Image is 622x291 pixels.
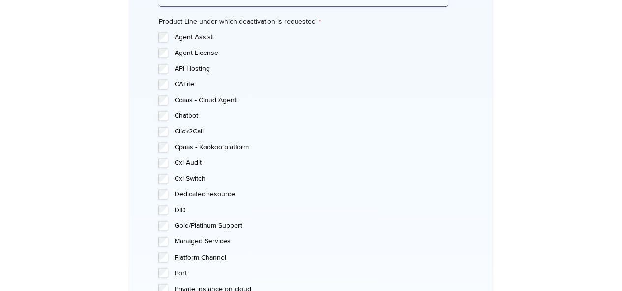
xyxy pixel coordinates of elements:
label: Ccaas - Cloud Agent [174,95,448,105]
label: Agent License [174,48,448,58]
label: Chatbot [174,111,448,121]
label: CALite [174,79,448,89]
label: Port [174,268,448,278]
legend: Product Line under which deactivation is requested [158,17,320,26]
label: Managed Services [174,237,448,246]
label: Platform Channel [174,252,448,262]
label: Cxi Audit [174,158,448,168]
label: Agent Assist [174,32,448,42]
label: API Hosting [174,64,448,74]
label: Gold/Platinum Support [174,221,448,231]
label: Click2Call [174,127,448,136]
label: DID [174,205,448,215]
label: Dedicated resource [174,189,448,199]
label: Cpaas - Kookoo platform [174,142,448,152]
label: Cxi Switch [174,174,448,184]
